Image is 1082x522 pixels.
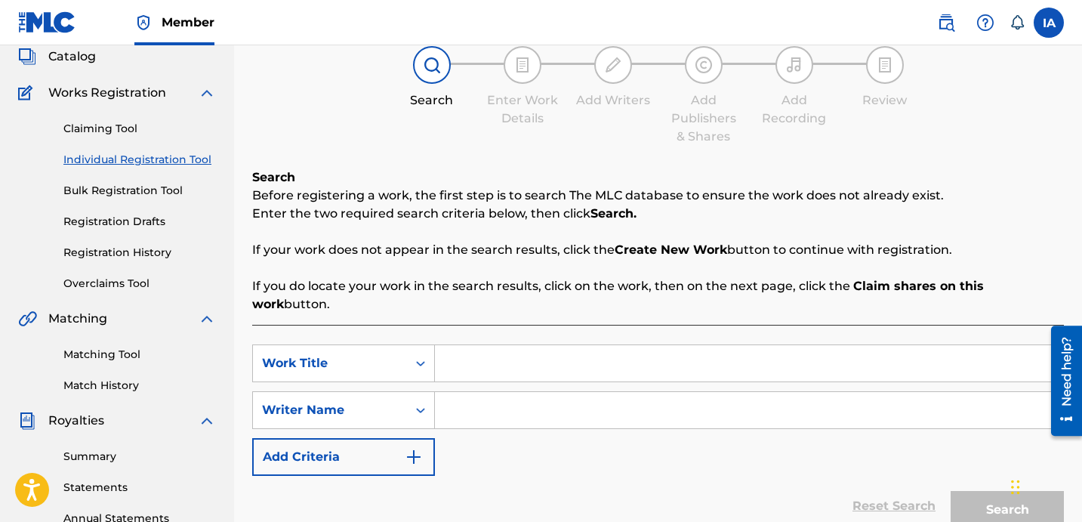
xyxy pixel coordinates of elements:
img: step indicator icon for Enter Work Details [513,56,532,74]
div: Writer Name [262,401,398,419]
a: Bulk Registration Tool [63,183,216,199]
div: Add Recording [757,91,832,128]
p: Enter the two required search criteria below, then click [252,205,1064,223]
img: 9d2ae6d4665cec9f34b9.svg [405,448,423,466]
div: Add Publishers & Shares [666,91,741,146]
div: Enter Work Details [485,91,560,128]
img: Works Registration [18,84,38,102]
iframe: Resource Center [1040,320,1082,441]
a: Overclaims Tool [63,276,216,292]
img: step indicator icon for Add Writers [604,56,622,74]
span: Royalties [48,412,104,430]
img: step indicator icon for Add Recording [785,56,803,74]
a: Statements [63,480,216,496]
button: Add Criteria [252,438,435,476]
div: User Menu [1034,8,1064,38]
a: Matching Tool [63,347,216,363]
img: Royalties [18,412,36,430]
p: If your work does not appear in the search results, click the button to continue with registration. [252,241,1064,259]
iframe: Chat Widget [1006,449,1082,522]
img: step indicator icon for Review [876,56,894,74]
span: Matching [48,310,107,328]
b: Search [252,170,295,184]
span: Works Registration [48,84,166,102]
img: expand [198,310,216,328]
img: step indicator icon for Add Publishers & Shares [695,56,713,74]
img: expand [198,412,216,430]
p: Before registering a work, the first step is to search The MLC database to ensure the work does n... [252,187,1064,205]
img: MLC Logo [18,11,76,33]
img: step indicator icon for Search [423,56,441,74]
span: Catalog [48,48,96,66]
a: Registration History [63,245,216,261]
img: Catalog [18,48,36,66]
strong: Search. [590,206,637,221]
div: Search [394,91,470,110]
strong: Create New Work [615,242,727,257]
div: Review [847,91,923,110]
span: Member [162,14,214,31]
a: Claiming Tool [63,121,216,137]
img: search [937,14,955,32]
div: Add Writers [575,91,651,110]
img: help [976,14,994,32]
div: Help [970,8,1000,38]
a: Match History [63,378,216,394]
a: Summary [63,449,216,465]
img: Matching [18,310,37,328]
div: Drag [1011,465,1020,510]
img: Top Rightsholder [134,14,153,32]
img: expand [198,84,216,102]
p: If you do locate your work in the search results, click on the work, then on the next page, click... [252,277,1064,314]
a: Registration Drafts [63,214,216,230]
a: CatalogCatalog [18,48,96,66]
div: Notifications [1010,15,1025,30]
a: Individual Registration Tool [63,152,216,168]
a: Public Search [931,8,961,38]
div: Work Title [262,354,398,372]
